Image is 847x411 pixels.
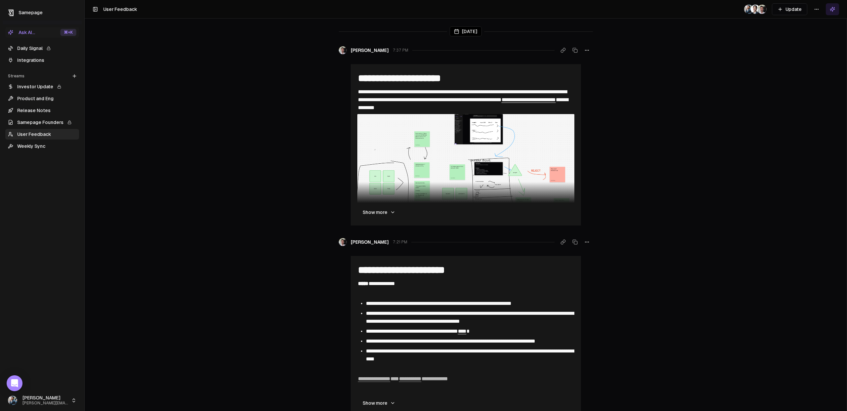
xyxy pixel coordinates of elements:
[5,129,79,140] a: User Feedback
[19,10,43,15] span: Samepage
[351,47,389,54] span: [PERSON_NAME]
[7,375,22,391] div: Open Intercom Messenger
[22,395,68,401] span: [PERSON_NAME]
[339,46,347,54] img: _image
[772,3,807,15] button: Update
[357,206,401,219] button: Show more
[393,239,407,245] span: 7:21 PM
[8,396,17,405] img: 1695405595226.jpeg
[5,27,79,38] button: Ask AI...⌘+K
[339,238,347,246] img: _image
[5,71,79,81] div: Streams
[5,43,79,54] a: Daily Signal
[357,396,401,410] button: Show more
[351,239,389,245] span: [PERSON_NAME]
[5,392,79,408] button: [PERSON_NAME][PERSON_NAME][EMAIL_ADDRESS]
[757,5,767,14] img: _image
[103,7,137,12] span: User Feedback
[60,29,76,36] div: ⌘ +K
[5,105,79,116] a: Release Notes
[450,26,482,36] div: [DATE]
[22,401,68,406] span: [PERSON_NAME][EMAIL_ADDRESS]
[5,81,79,92] a: Investor Update
[5,141,79,151] a: Weekly Sync
[5,55,79,65] a: Integrations
[751,5,760,14] img: _image
[393,48,408,53] span: 7:37 PM
[5,117,79,128] a: Samepage Founders
[357,114,574,242] img: 2025-07-09_19-32-11.png
[744,5,753,14] img: 1695405595226.jpeg
[5,93,79,104] a: Product and Eng
[8,29,35,36] div: Ask AI...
